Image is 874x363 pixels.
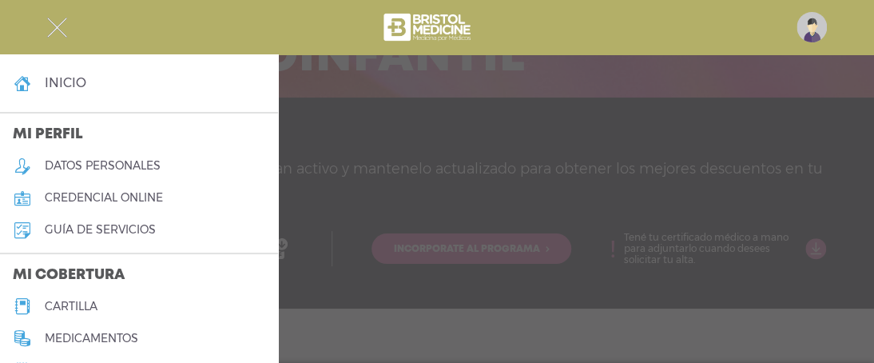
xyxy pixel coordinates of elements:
[45,191,163,205] h5: credencial online
[45,300,97,313] h5: cartilla
[47,18,67,38] img: Cober_menu-close-white.svg
[45,223,156,237] h5: guía de servicios
[45,332,138,345] h5: medicamentos
[45,159,161,173] h5: datos personales
[381,8,476,46] img: bristol-medicine-blanco.png
[45,75,86,90] h4: inicio
[797,12,827,42] img: profile-placeholder.svg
